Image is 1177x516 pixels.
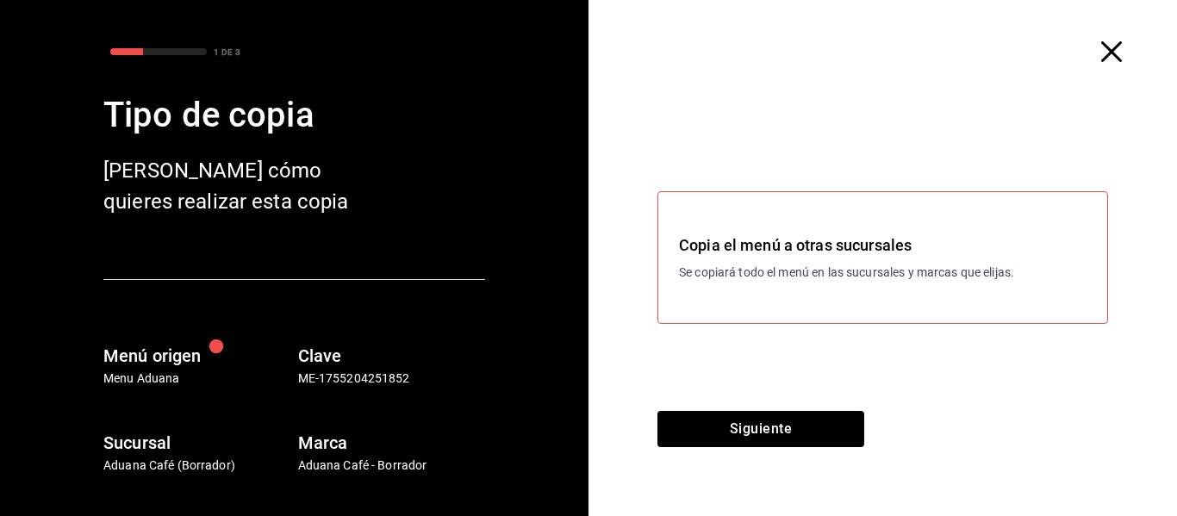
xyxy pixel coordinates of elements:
[103,429,291,457] h6: Sucursal
[103,342,291,370] h6: Menú origen
[298,429,486,457] h6: Marca
[657,411,864,447] button: Siguiente
[103,370,291,388] p: Menu Aduana
[298,457,486,475] p: Aduana Café - Borrador
[679,264,1087,282] p: Se copiará todo el menú en las sucursales y marcas que elijas.
[679,233,1087,257] h3: Copia el menú a otras sucursales
[103,90,485,141] div: Tipo de copia
[298,370,486,388] p: ME-1755204251852
[214,46,240,59] div: 1 DE 3
[298,342,486,370] h6: Clave
[103,155,379,217] div: [PERSON_NAME] cómo quieres realizar esta copia
[103,457,291,475] p: Aduana Café (Borrador)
